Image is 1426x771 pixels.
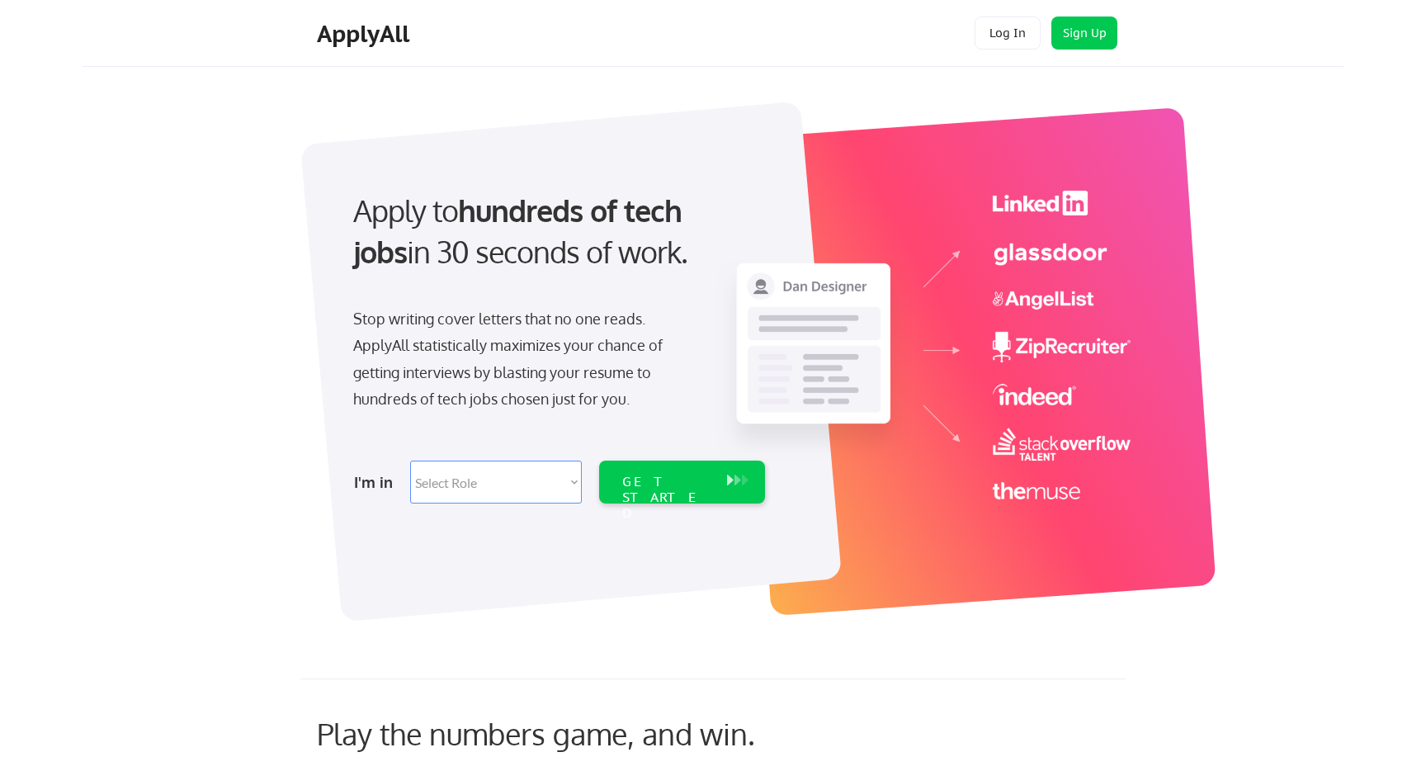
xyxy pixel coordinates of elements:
[353,305,692,413] div: Stop writing cover letters that no one reads. ApplyAll statistically maximizes your chance of get...
[353,192,689,270] strong: hundreds of tech jobs
[1051,17,1117,50] button: Sign Up
[353,190,758,273] div: Apply to in 30 seconds of work.
[622,474,711,522] div: GET STARTED
[317,716,829,751] div: Play the numbers game, and win.
[975,17,1041,50] button: Log In
[317,20,414,48] div: ApplyAll
[354,469,400,495] div: I'm in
